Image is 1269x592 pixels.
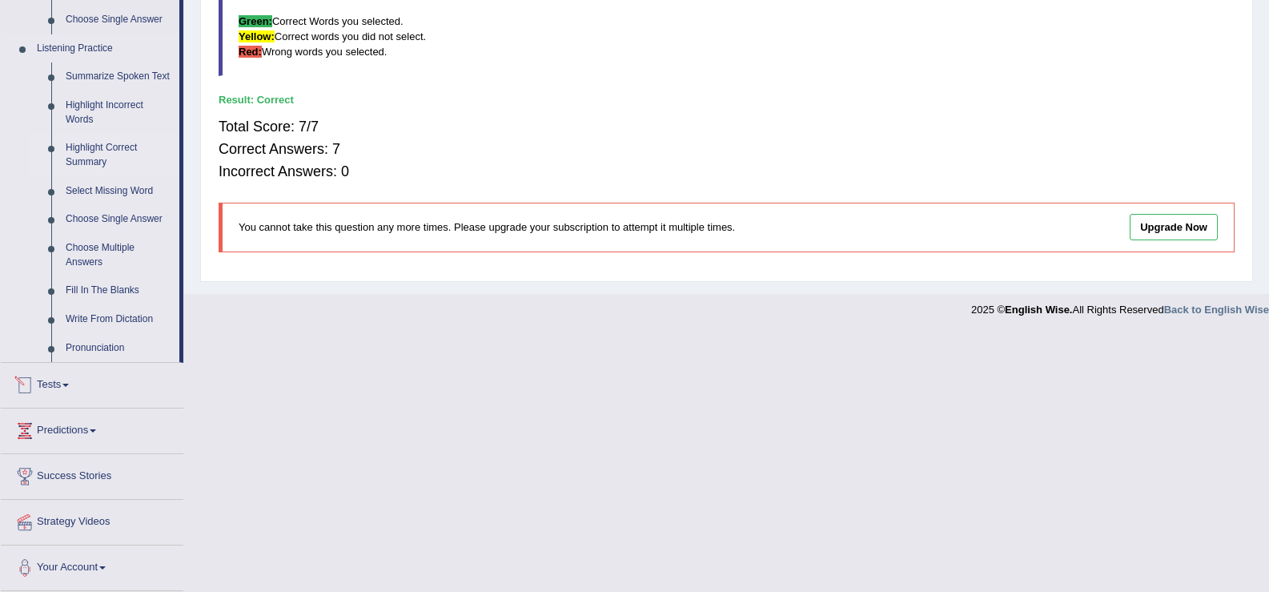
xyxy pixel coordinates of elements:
[971,294,1269,317] div: 2025 © All Rights Reserved
[58,334,179,363] a: Pronunciation
[1164,304,1269,316] a: Back to English Wise
[58,177,179,206] a: Select Missing Word
[58,6,179,34] a: Choose Single Answer
[239,15,272,27] b: Green:
[1,409,183,449] a: Predictions
[1130,214,1218,240] a: Upgrade Now
[58,305,179,334] a: Write From Dictation
[239,30,275,42] b: Yellow:
[1,454,183,494] a: Success Stories
[1,500,183,540] a: Strategy Videos
[239,219,973,235] p: You cannot take this question any more times. Please upgrade your subscription to attempt it mult...
[1,546,183,586] a: Your Account
[58,276,179,305] a: Fill In The Blanks
[58,91,179,134] a: Highlight Incorrect Words
[58,234,179,276] a: Choose Multiple Answers
[58,205,179,234] a: Choose Single Answer
[1,363,183,403] a: Tests
[1005,304,1072,316] strong: English Wise.
[30,34,179,63] a: Listening Practice
[58,62,179,91] a: Summarize Spoken Text
[58,134,179,176] a: Highlight Correct Summary
[219,107,1235,191] div: Total Score: 7/7 Correct Answers: 7 Incorrect Answers: 0
[239,46,262,58] b: Red:
[219,92,1235,107] div: Result:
